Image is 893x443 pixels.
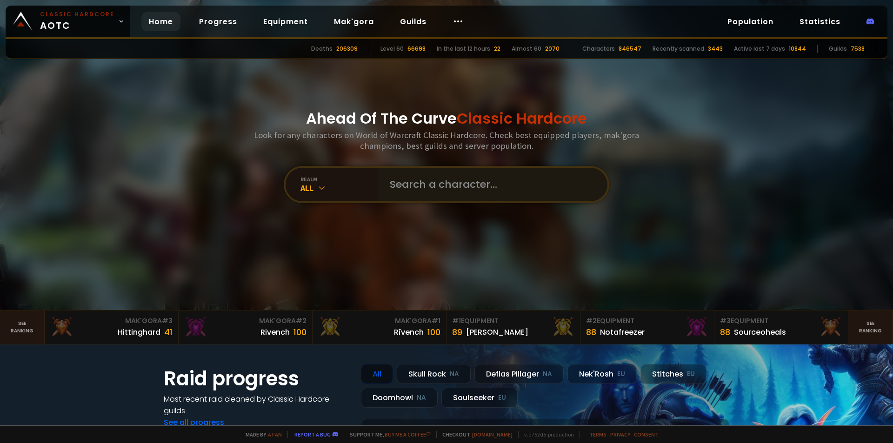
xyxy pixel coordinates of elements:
span: Checkout [436,431,513,438]
h1: Ahead Of The Curve [306,107,587,130]
div: Sourceoheals [734,326,786,338]
a: Buy me a coffee [385,431,431,438]
div: Soulseeker [441,388,518,408]
a: a fan [268,431,282,438]
div: Notafreezer [600,326,645,338]
h3: Look for any characters on World of Warcraft Classic Hardcore. Check best equipped players, mak'g... [250,130,643,151]
a: Classic HardcoreAOTC [6,6,130,37]
span: # 2 [296,316,307,325]
div: 88 [720,326,730,338]
div: 22 [494,45,500,53]
div: 89 [452,326,462,338]
h1: Raid progress [164,364,350,393]
div: Equipment [720,316,842,326]
div: Recently scanned [653,45,704,53]
div: Mak'Gora [50,316,173,326]
small: Classic Hardcore [40,10,114,19]
div: Nek'Rosh [567,364,637,384]
div: In the last 12 hours [437,45,490,53]
div: Level 60 [380,45,404,53]
div: Skull Rock [397,364,471,384]
small: EU [687,370,695,379]
span: Made by [240,431,282,438]
div: Active last 7 days [734,45,785,53]
a: Equipment [256,12,315,31]
a: Progress [192,12,245,31]
span: # 1 [452,316,461,325]
div: All [361,364,393,384]
div: 66698 [407,45,426,53]
div: Mak'Gora [184,316,307,326]
div: Characters [582,45,615,53]
a: Population [720,12,781,31]
span: # 3 [720,316,731,325]
a: Mak'gora [327,12,381,31]
div: 3443 [708,45,723,53]
div: Deaths [311,45,333,53]
a: Mak'Gora#1Rîvench100 [313,311,446,344]
div: realm [300,176,379,183]
span: Support me, [344,431,431,438]
a: Mak'Gora#3Hittinghard41 [45,311,179,344]
div: 10844 [789,45,806,53]
span: # 2 [586,316,597,325]
div: Hittinghard [118,326,160,338]
div: 88 [586,326,596,338]
div: Stitches [640,364,706,384]
span: # 1 [432,316,440,325]
a: Guilds [393,12,434,31]
a: Terms [589,431,606,438]
div: 100 [293,326,307,338]
a: #1Equipment89[PERSON_NAME] [446,311,580,344]
input: Search a character... [384,168,596,201]
a: Statistics [792,12,848,31]
div: 41 [164,326,173,338]
div: 7538 [851,45,865,53]
span: v. d752d5 - production [518,431,574,438]
a: #3Equipment88Sourceoheals [714,311,848,344]
div: Mak'Gora [318,316,440,326]
small: NA [450,370,459,379]
small: EU [498,393,506,403]
div: Almost 60 [512,45,541,53]
div: Rîvench [394,326,424,338]
div: 206309 [336,45,358,53]
div: Equipment [586,316,708,326]
a: #2Equipment88Notafreezer [580,311,714,344]
span: Classic Hardcore [457,108,587,129]
small: EU [617,370,625,379]
a: Privacy [610,431,630,438]
a: Home [141,12,180,31]
h4: Most recent raid cleaned by Classic Hardcore guilds [164,393,350,417]
a: See all progress [164,417,224,428]
div: All [300,183,379,193]
a: [DOMAIN_NAME] [472,431,513,438]
div: [PERSON_NAME] [466,326,528,338]
a: Report a bug [294,431,331,438]
div: Guilds [829,45,847,53]
a: Seeranking [848,311,893,344]
a: Mak'Gora#2Rivench100 [179,311,313,344]
a: Consent [634,431,659,438]
div: Equipment [452,316,574,326]
div: Doomhowl [361,388,438,408]
div: Defias Pillager [474,364,564,384]
small: NA [417,393,426,403]
small: NA [543,370,552,379]
span: # 3 [162,316,173,325]
div: 846547 [619,45,641,53]
div: 2070 [545,45,560,53]
span: AOTC [40,10,114,33]
div: Rivench [260,326,290,338]
div: 100 [427,326,440,338]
